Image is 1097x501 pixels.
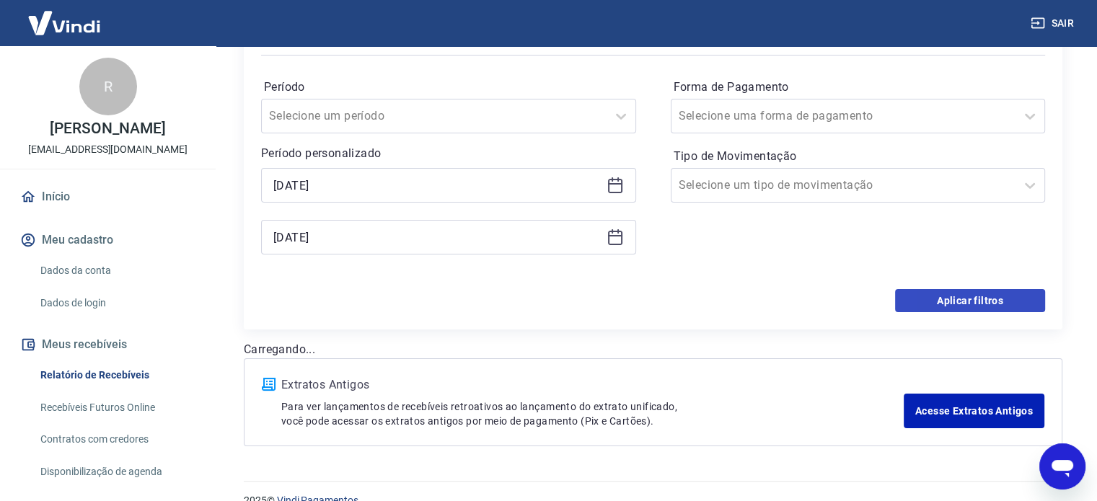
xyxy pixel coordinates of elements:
[35,360,198,390] a: Relatório de Recebíveis
[17,1,111,45] img: Vindi
[79,58,137,115] div: R
[281,399,904,428] p: Para ver lançamentos de recebíveis retroativos ao lançamento do extrato unificado, você pode aces...
[262,378,276,391] img: ícone
[264,79,633,96] label: Período
[35,288,198,318] a: Dados de login
[17,329,198,360] button: Meus recebíveis
[904,394,1044,428] a: Acesse Extratos Antigos
[1039,443,1085,489] iframe: Botão para abrir a janela de mensagens
[244,341,1062,358] p: Carregando...
[895,289,1045,312] button: Aplicar filtros
[35,256,198,285] a: Dados da conta
[28,142,188,157] p: [EMAIL_ADDRESS][DOMAIN_NAME]
[17,181,198,213] a: Início
[281,376,904,394] p: Extratos Antigos
[50,121,165,136] p: [PERSON_NAME]
[1028,10,1080,37] button: Sair
[273,174,601,196] input: Data inicial
[17,224,198,256] button: Meu cadastro
[674,148,1043,165] label: Tipo de Movimentação
[273,226,601,248] input: Data final
[35,425,198,454] a: Contratos com credores
[261,145,636,162] p: Período personalizado
[35,393,198,422] a: Recebíveis Futuros Online
[35,457,198,487] a: Disponibilização de agenda
[674,79,1043,96] label: Forma de Pagamento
